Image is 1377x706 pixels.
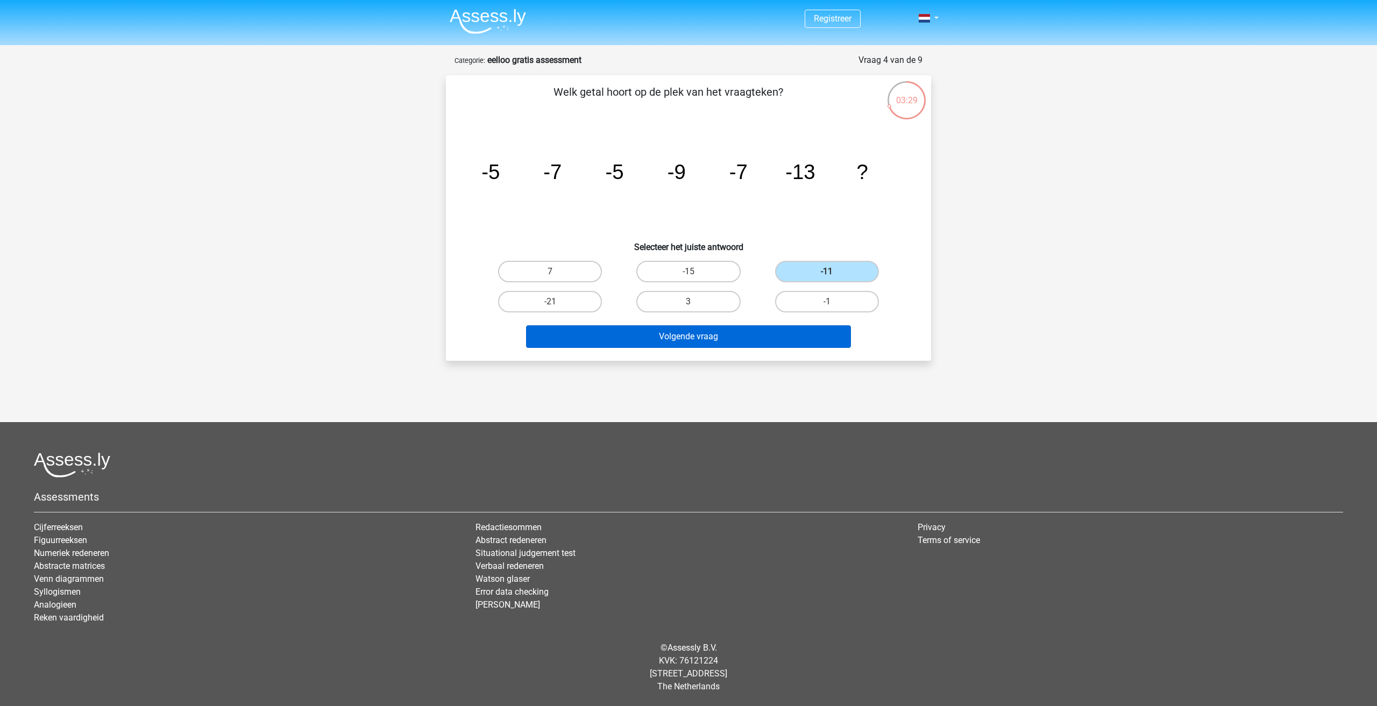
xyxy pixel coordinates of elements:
h5: Assessments [34,490,1343,503]
tspan: ? [856,160,868,183]
a: Redactiesommen [475,522,542,532]
a: Error data checking [475,587,549,597]
a: Abstract redeneren [475,535,546,545]
label: -21 [498,291,602,312]
label: 7 [498,261,602,282]
div: Vraag 4 van de 9 [858,54,922,67]
a: Situational judgement test [475,548,576,558]
tspan: -9 [668,160,686,183]
tspan: -5 [481,160,500,183]
a: [PERSON_NAME] [475,600,540,610]
a: Terms of service [918,535,980,545]
a: Analogieen [34,600,76,610]
a: Privacy [918,522,946,532]
label: 3 [636,291,740,312]
a: Numeriek redeneren [34,548,109,558]
div: © KVK: 76121224 [STREET_ADDRESS] The Netherlands [26,633,1351,702]
img: Assessly [450,9,526,34]
label: -11 [775,261,879,282]
a: Cijferreeksen [34,522,83,532]
strong: eelloo gratis assessment [487,55,581,65]
div: 03:29 [886,80,927,107]
tspan: -13 [785,160,815,183]
a: Assessly B.V. [668,643,717,653]
h6: Selecteer het juiste antwoord [463,233,914,252]
label: -1 [775,291,879,312]
a: Verbaal redeneren [475,561,544,571]
small: Categorie: [455,56,485,65]
a: Reken vaardigheid [34,612,104,623]
label: -15 [636,261,740,282]
a: Syllogismen [34,587,81,597]
a: Abstracte matrices [34,561,105,571]
img: Assessly logo [34,452,110,477]
a: Registreer [814,13,851,24]
a: Venn diagrammen [34,574,104,584]
button: Volgende vraag [526,325,851,348]
tspan: -5 [605,160,623,183]
a: Figuurreeksen [34,535,87,545]
p: Welk getal hoort op de plek van het vraagteken? [463,84,874,116]
a: Watson glaser [475,574,530,584]
tspan: -7 [543,160,562,183]
tspan: -7 [729,160,748,183]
